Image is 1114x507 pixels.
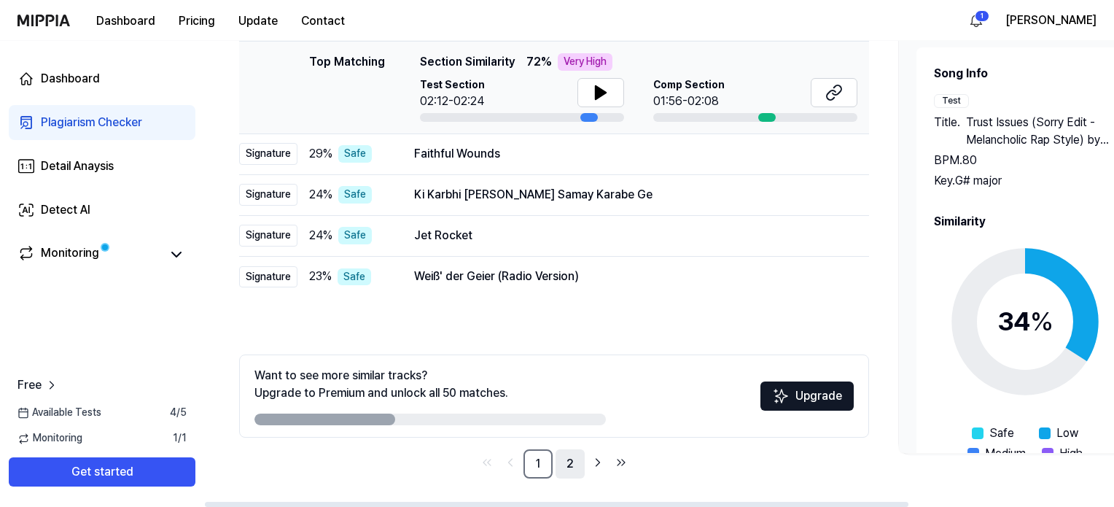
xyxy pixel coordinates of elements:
[167,7,227,36] button: Pricing
[254,367,508,402] div: Want to see more similar tracks? Upgrade to Premium and unlock all 50 matches.
[309,268,332,285] span: 23 %
[934,94,969,108] div: Test
[9,149,195,184] a: Detail Anaysis
[338,145,372,163] div: Safe
[653,78,725,93] span: Comp Section
[1030,306,1053,337] span: %
[41,158,114,175] div: Detail Anaysis
[523,449,553,479] a: 1
[965,9,988,32] button: 알림1
[588,452,608,473] a: Go to next page
[338,268,371,286] div: Safe
[1005,12,1097,29] button: [PERSON_NAME]
[760,394,854,408] a: SparklesUpgrade
[420,53,515,71] span: Section Similarity
[772,387,790,405] img: Sparkles
[611,452,631,473] a: Go to last page
[526,53,552,71] span: 72 %
[477,452,497,473] a: Go to first page
[309,53,385,122] div: Top Matching
[414,186,846,204] div: Ki Karbhi [PERSON_NAME] Samay Karabe Ge
[239,184,297,206] div: Signature
[289,7,357,36] button: Contact
[309,227,332,244] span: 24 %
[967,12,985,29] img: 알림
[9,457,195,487] button: Get started
[420,93,485,110] div: 02:12-02:24
[239,449,869,479] nav: pagination
[85,7,167,36] button: Dashboard
[414,268,846,285] div: Weiß' der Geier (Radio Version)
[975,10,989,22] div: 1
[1059,445,1083,463] span: High
[239,266,297,288] div: Signature
[338,186,372,204] div: Safe
[653,93,725,110] div: 01:56-02:08
[556,449,585,479] a: 2
[41,201,90,219] div: Detect AI
[997,302,1053,341] div: 34
[9,105,195,140] a: Plagiarism Checker
[239,143,297,165] div: Signature
[934,114,960,149] span: Title .
[17,376,42,394] span: Free
[558,53,612,71] div: Very High
[17,406,101,420] span: Available Tests
[1056,425,1078,442] span: Low
[17,376,59,394] a: Free
[414,145,846,163] div: Faithful Wounds
[227,7,289,36] button: Update
[9,193,195,228] a: Detect AI
[420,78,485,93] span: Test Section
[173,431,187,446] span: 1 / 1
[41,244,99,265] div: Monitoring
[227,1,289,41] a: Update
[239,225,297,247] div: Signature
[338,227,372,244] div: Safe
[41,70,100,88] div: Dashboard
[17,431,82,446] span: Monitoring
[309,145,332,163] span: 29 %
[414,227,846,244] div: Jet Rocket
[309,186,332,204] span: 24 %
[17,15,70,26] img: logo
[500,452,521,473] a: Go to previous page
[760,382,854,411] button: Upgrade
[17,244,160,265] a: Monitoring
[985,445,1026,463] span: Medium
[41,114,142,131] div: Plagiarism Checker
[9,61,195,96] a: Dashboard
[170,406,187,420] span: 4 / 5
[989,425,1014,442] span: Safe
